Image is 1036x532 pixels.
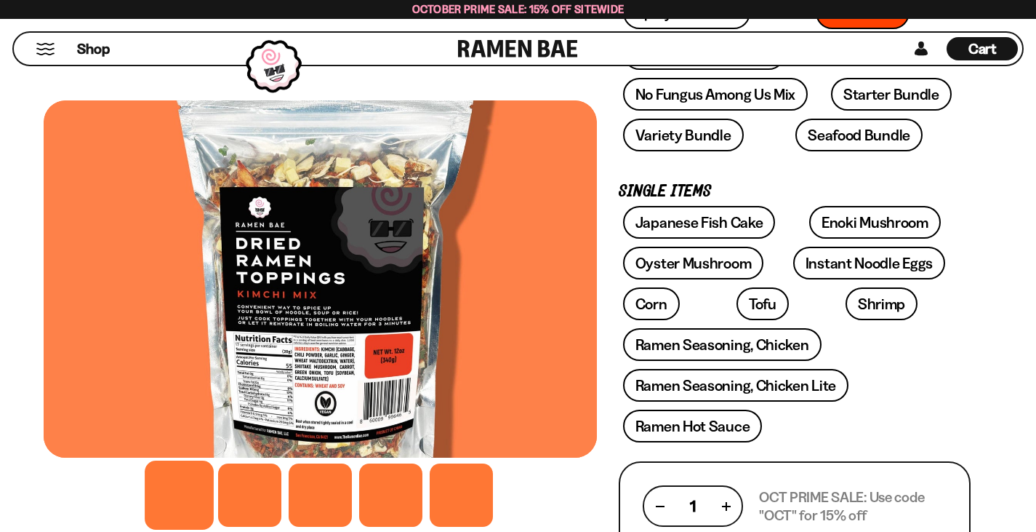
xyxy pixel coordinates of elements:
a: Corn [623,287,680,320]
p: OCT PRIME SALE: Use code "OCT" for 15% off [759,488,947,525]
p: Single Items [619,185,971,199]
a: Enoki Mushroom [809,206,941,239]
a: No Fungus Among Us Mix [623,78,808,111]
a: Shop [77,37,110,60]
span: October Prime Sale: 15% off Sitewide [412,2,625,16]
a: Ramen Seasoning, Chicken Lite [623,369,848,402]
a: Japanese Fish Cake [623,206,776,239]
a: Oyster Mushroom [623,247,764,279]
a: Shrimp [846,287,917,320]
a: Tofu [736,287,789,320]
a: Starter Bundle [831,78,952,111]
a: Ramen Seasoning, Chicken [623,328,822,361]
a: Variety Bundle [623,119,744,151]
span: Shop [77,39,110,59]
span: 1 [690,497,696,515]
a: Instant Noodle Eggs [793,247,945,279]
button: Mobile Menu Trigger [36,43,55,55]
a: Ramen Hot Sauce [623,410,763,442]
span: Cart [968,40,997,57]
div: Cart [947,33,1018,65]
a: Seafood Bundle [795,119,923,151]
